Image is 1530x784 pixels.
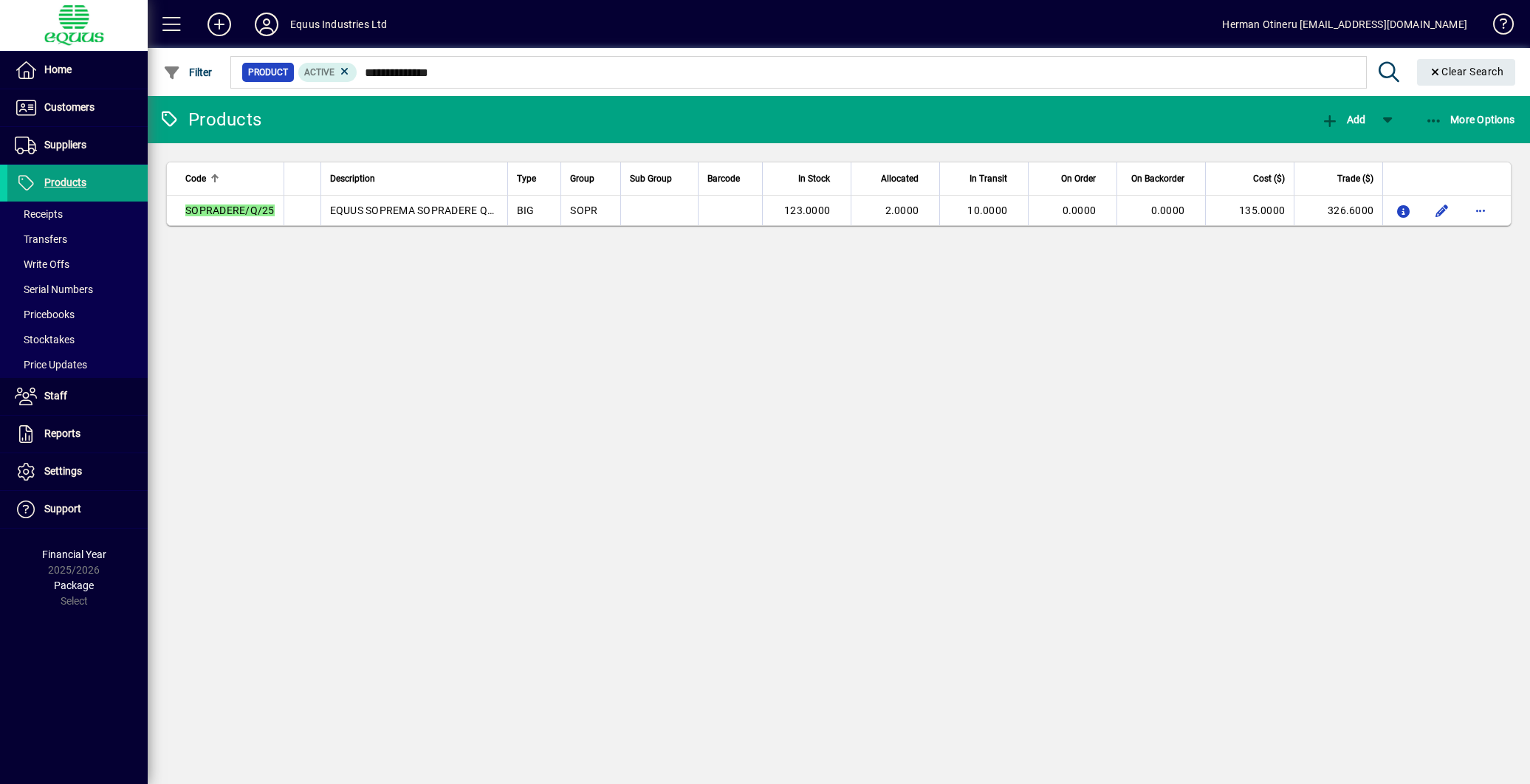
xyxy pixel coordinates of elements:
[772,171,843,187] div: In Stock
[15,258,69,270] span: Write Offs
[1482,3,1512,51] a: Knowledge Base
[1469,199,1492,222] button: More options
[7,352,148,377] a: Price Updates
[330,204,552,216] span: EQUUS SOPREMA SOPRADERE QUICK PRIMER
[15,208,63,220] span: Receipts
[54,580,94,591] span: Package
[7,277,148,302] a: Serial Numbers
[185,171,275,187] div: Code
[798,171,830,187] span: In Stock
[15,309,75,320] span: Pricebooks
[243,11,290,38] button: Profile
[7,227,148,252] a: Transfers
[885,204,919,216] span: 2.0000
[1337,171,1373,187] span: Trade ($)
[15,359,87,371] span: Price Updates
[44,427,80,439] span: Reports
[7,89,148,126] a: Customers
[7,327,148,352] a: Stocktakes
[185,171,206,187] span: Code
[1294,196,1382,225] td: 326.6000
[7,52,148,89] a: Home
[1417,59,1516,86] button: Clear
[970,171,1007,187] span: In Transit
[44,503,81,515] span: Support
[570,204,597,216] span: SOPR
[1317,106,1369,133] button: Add
[7,416,148,453] a: Reports
[196,11,243,38] button: Add
[630,171,672,187] span: Sub Group
[1126,171,1198,187] div: On Backorder
[163,66,213,78] span: Filter
[1061,171,1096,187] span: On Order
[7,202,148,227] a: Receipts
[1253,171,1285,187] span: Cost ($)
[707,171,753,187] div: Barcode
[159,108,261,131] div: Products
[304,67,335,78] span: Active
[185,204,275,216] em: SOPRADERE/Q/25
[248,65,288,80] span: Product
[15,233,67,245] span: Transfers
[290,13,388,36] div: Equus Industries Ltd
[967,204,1007,216] span: 10.0000
[15,334,75,345] span: Stocktakes
[7,127,148,164] a: Suppliers
[1151,204,1185,216] span: 0.0000
[570,171,594,187] span: Group
[159,59,216,86] button: Filter
[707,171,740,187] span: Barcode
[44,63,72,75] span: Home
[1321,114,1365,125] span: Add
[44,390,67,402] span: Staff
[298,63,357,82] mat-chip: Activation Status: Active
[1425,114,1515,125] span: More Options
[570,171,611,187] div: Group
[630,171,689,187] div: Sub Group
[330,171,375,187] span: Description
[1222,13,1467,36] div: Herman Otineru [EMAIL_ADDRESS][DOMAIN_NAME]
[15,283,93,295] span: Serial Numbers
[1037,171,1109,187] div: On Order
[517,171,552,187] div: Type
[7,453,148,490] a: Settings
[330,171,498,187] div: Description
[44,139,86,151] span: Suppliers
[7,378,148,415] a: Staff
[949,171,1020,187] div: In Transit
[1205,196,1294,225] td: 135.0000
[1131,171,1184,187] span: On Backorder
[1421,106,1519,133] button: More Options
[860,171,932,187] div: Allocated
[1429,66,1504,78] span: Clear Search
[881,171,919,187] span: Allocated
[7,491,148,528] a: Support
[784,204,830,216] span: 123.0000
[44,176,86,188] span: Products
[44,101,95,113] span: Customers
[7,302,148,327] a: Pricebooks
[44,465,82,477] span: Settings
[42,549,106,560] span: Financial Year
[1063,204,1097,216] span: 0.0000
[517,204,535,216] span: BIG
[517,171,536,187] span: Type
[7,252,148,277] a: Write Offs
[1430,199,1454,222] button: Edit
